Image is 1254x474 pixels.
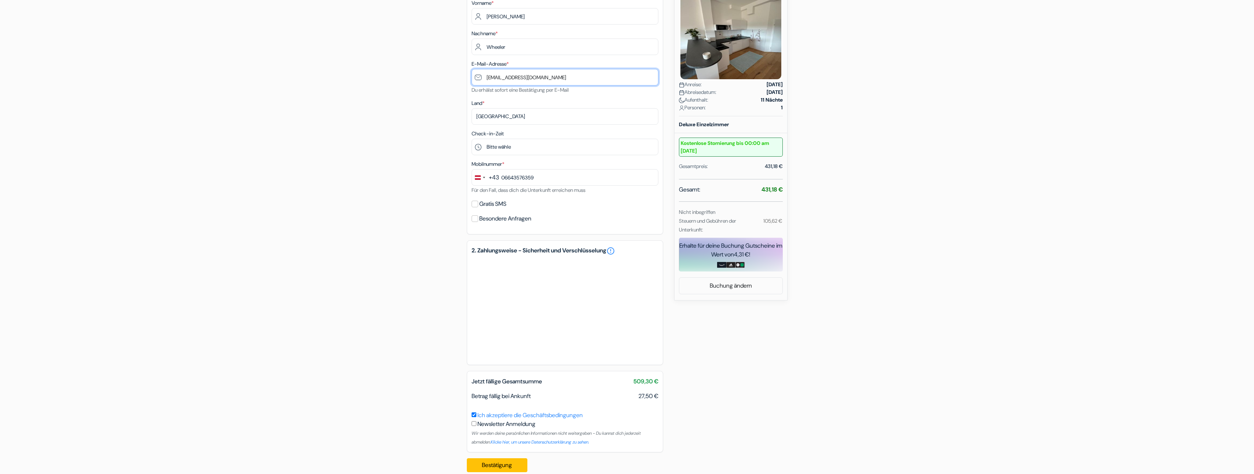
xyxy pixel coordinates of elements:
label: Land [472,99,484,107]
strong: [DATE] [767,88,783,96]
span: Aufenthalt: [679,96,708,104]
img: moon.svg [679,98,684,103]
button: Change country, selected Austria (+43) [472,169,499,185]
input: Nachnamen eingeben [472,39,658,55]
span: Abreisedatum: [679,88,716,96]
img: amazon-card-no-text.png [717,262,726,268]
strong: 1 [781,104,783,112]
h5: 2. Zahlungsweise - Sicherheit und Verschlüsselung [472,247,658,255]
span: Personen: [679,104,706,112]
a: Buchung ändern [679,279,782,293]
div: Gesamtpreis: [679,163,708,170]
small: Für den Fall, dass dich die Unterkunft erreichen muss [472,187,585,193]
small: Nicht inbegriffen [679,209,715,215]
label: Check-in-Zeit [472,130,504,138]
img: calendar.svg [679,90,684,95]
button: Bestätigung [467,458,528,472]
div: Erhalte für deine Buchung Gutscheine im Wert von ! [679,241,783,259]
span: Jetzt fällige Gesamtsumme [472,378,542,385]
img: user_icon.svg [679,105,684,111]
small: 105,62 € [763,218,782,224]
img: calendar.svg [679,82,684,88]
span: Gesamt: [679,185,700,194]
a: Ich akzeptiere die Geschäftsbedingungen [477,411,583,419]
span: 27,50 € [639,392,658,401]
iframe: Sicherer Eingaberahmen für Zahlungen [470,257,660,360]
input: 664 123456 [472,169,658,186]
label: Besondere Anfragen [479,214,531,224]
span: 4,31 € [734,251,749,258]
b: Deluxe Einzelzimmer [679,121,729,128]
small: Wir werden deine persönlichen Informationen nicht weitergeben - Du kannst dich jederzeit abmelden. [472,430,641,445]
a: Klicke hier, um unsere Datenschutzerklärung zu sehen. [491,439,589,445]
div: +43 [489,173,499,182]
a: error_outline [606,247,615,255]
label: E-Mail-Adresse [472,60,509,68]
strong: 11 Nächte [761,96,783,104]
small: Steuern und Gebühren der Unterkunft: [679,218,736,233]
span: Betrag fällig bei Ankunft [472,392,531,400]
small: Kostenlose Stornierung bis 00:00 am [DATE] [679,138,783,157]
label: Nachname [472,30,498,37]
div: 431,18 € [765,163,783,170]
small: Du erhälst sofort eine Bestätigung per E-Mail [472,87,569,93]
label: Mobilnummer [472,160,504,168]
label: Newsletter Anmeldung [477,420,535,429]
input: Vornamen eingeben [472,8,658,25]
span: 509,30 € [633,377,658,386]
img: adidas-card.png [726,262,735,268]
label: Gratis SMS [479,199,506,209]
span: Anreise: [679,81,702,88]
input: E-Mail-Adresse eingeben [472,69,658,85]
strong: 431,18 € [762,186,783,193]
strong: [DATE] [767,81,783,88]
img: uber-uber-eats-card.png [735,262,745,268]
